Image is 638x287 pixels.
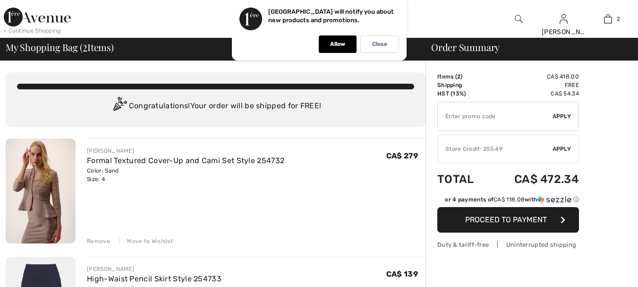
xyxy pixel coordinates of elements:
[6,43,114,52] span: My Shopping Bag ( Items)
[330,41,345,48] p: Allow
[437,240,579,249] div: Duty & tariff-free | Uninterrupted shipping
[420,43,632,52] div: Order Summary
[488,163,579,195] td: CA$ 472.34
[437,72,488,81] td: Items ( )
[445,195,579,204] div: or 4 payments of with
[604,13,612,25] img: My Bag
[488,89,579,98] td: CA$ 54.34
[4,26,61,35] div: < Continue Shopping
[457,73,460,80] span: 2
[4,8,71,26] img: 1ère Avenue
[372,41,387,48] p: Close
[465,215,547,224] span: Proceed to Payment
[87,147,284,155] div: [PERSON_NAME]
[515,13,523,25] img: search the website
[553,112,571,121] span: Apply
[586,13,630,25] a: 2
[87,237,110,245] div: Remove
[488,81,579,89] td: Free
[386,151,418,160] span: CA$ 279
[488,72,579,81] td: CA$ 418.00
[119,237,173,245] div: Move to Wishlist
[438,145,553,153] div: Store Credit: 255.49
[110,97,129,116] img: Congratulation2.svg
[542,27,586,37] div: [PERSON_NAME]
[87,274,221,283] a: High-Waist Pencil Skirt Style 254733
[493,196,525,203] span: CA$ 118.08
[438,102,553,130] input: Promo code
[437,207,579,233] button: Proceed to Payment
[437,81,488,89] td: Shipping
[437,163,488,195] td: Total
[87,156,284,165] a: Formal Textured Cover-Up and Cami Set Style 254732
[87,265,221,273] div: [PERSON_NAME]
[386,270,418,278] span: CA$ 139
[83,40,87,52] span: 2
[560,13,568,25] img: My Info
[560,14,568,23] a: Sign In
[87,166,284,183] div: Color: Sand Size: 4
[437,195,579,207] div: or 4 payments ofCA$ 118.08withSezzle Click to learn more about Sezzle
[437,89,488,98] td: HST (13%)
[268,8,394,24] p: [GEOGRAPHIC_DATA] will notify you about new products and promotions.
[6,139,76,244] img: Formal Textured Cover-Up and Cami Set Style 254732
[553,145,571,153] span: Apply
[17,97,414,116] div: Congratulations! Your order will be shipped for FREE!
[617,15,620,23] span: 2
[537,195,571,204] img: Sezzle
